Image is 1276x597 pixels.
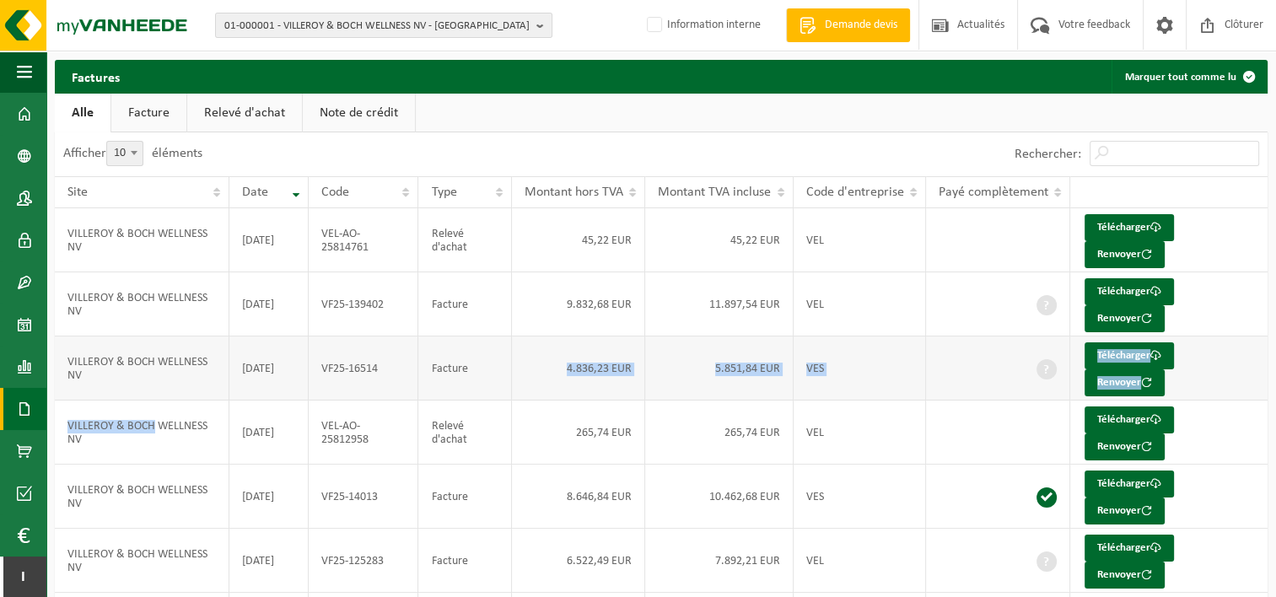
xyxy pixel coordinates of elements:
[525,186,623,199] span: Montant hors TVA
[794,208,926,272] td: VEL
[821,17,902,34] span: Demande devis
[418,336,511,401] td: Facture
[645,465,793,529] td: 10.462,68 EUR
[645,336,793,401] td: 5.851,84 EUR
[55,208,229,272] td: VILLEROY & BOCH WELLNESS NV
[67,186,88,199] span: Site
[645,272,793,336] td: 11.897,54 EUR
[658,186,771,199] span: Montant TVA incluse
[939,186,1048,199] span: Payé complètement
[1085,342,1174,369] a: Télécharger
[229,272,309,336] td: [DATE]
[1085,497,1165,524] button: Renvoyer
[107,142,143,165] span: 10
[431,186,456,199] span: Type
[224,13,530,39] span: 01-000001 - VILLEROY & BOCH WELLNESS NV - [GEOGRAPHIC_DATA]
[418,401,511,465] td: Relevé d'achat
[512,208,646,272] td: 45,22 EUR
[794,529,926,593] td: VEL
[309,336,419,401] td: VF25-16514
[1085,535,1174,562] a: Télécharger
[309,529,419,593] td: VF25-125283
[1085,369,1165,396] button: Renvoyer
[643,13,761,38] label: Information interne
[55,60,137,93] h2: Factures
[106,141,143,166] span: 10
[55,465,229,529] td: VILLEROY & BOCH WELLNESS NV
[645,529,793,593] td: 7.892,21 EUR
[806,186,904,199] span: Code d'entreprise
[418,529,511,593] td: Facture
[1015,148,1081,161] label: Rechercher:
[309,401,419,465] td: VEL-AO-25812958
[512,465,646,529] td: 8.646,84 EUR
[512,529,646,593] td: 6.522,49 EUR
[242,186,268,199] span: Date
[111,94,186,132] a: Facture
[321,186,349,199] span: Code
[229,336,309,401] td: [DATE]
[1085,241,1165,268] button: Renvoyer
[303,94,415,132] a: Note de crédit
[229,465,309,529] td: [DATE]
[1085,406,1174,433] a: Télécharger
[309,272,419,336] td: VF25-139402
[1085,433,1165,460] button: Renvoyer
[418,272,511,336] td: Facture
[512,272,646,336] td: 9.832,68 EUR
[645,208,793,272] td: 45,22 EUR
[794,336,926,401] td: VES
[55,401,229,465] td: VILLEROY & BOCH WELLNESS NV
[229,401,309,465] td: [DATE]
[645,401,793,465] td: 265,74 EUR
[55,94,110,132] a: Alle
[229,208,309,272] td: [DATE]
[1085,305,1165,332] button: Renvoyer
[794,401,926,465] td: VEL
[786,8,910,42] a: Demande devis
[55,336,229,401] td: VILLEROY & BOCH WELLNESS NV
[794,272,926,336] td: VEL
[794,465,926,529] td: VES
[229,529,309,593] td: [DATE]
[512,336,646,401] td: 4.836,23 EUR
[55,529,229,593] td: VILLEROY & BOCH WELLNESS NV
[1085,278,1174,305] a: Télécharger
[1085,562,1165,589] button: Renvoyer
[63,147,202,160] label: Afficher éléments
[418,465,511,529] td: Facture
[512,401,646,465] td: 265,74 EUR
[1085,471,1174,497] a: Télécharger
[309,208,419,272] td: VEL-AO-25814761
[215,13,552,38] button: 01-000001 - VILLEROY & BOCH WELLNESS NV - [GEOGRAPHIC_DATA]
[1085,214,1174,241] a: Télécharger
[55,272,229,336] td: VILLEROY & BOCH WELLNESS NV
[1112,60,1266,94] button: Marquer tout comme lu
[187,94,302,132] a: Relevé d'achat
[309,465,419,529] td: VF25-14013
[418,208,511,272] td: Relevé d'achat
